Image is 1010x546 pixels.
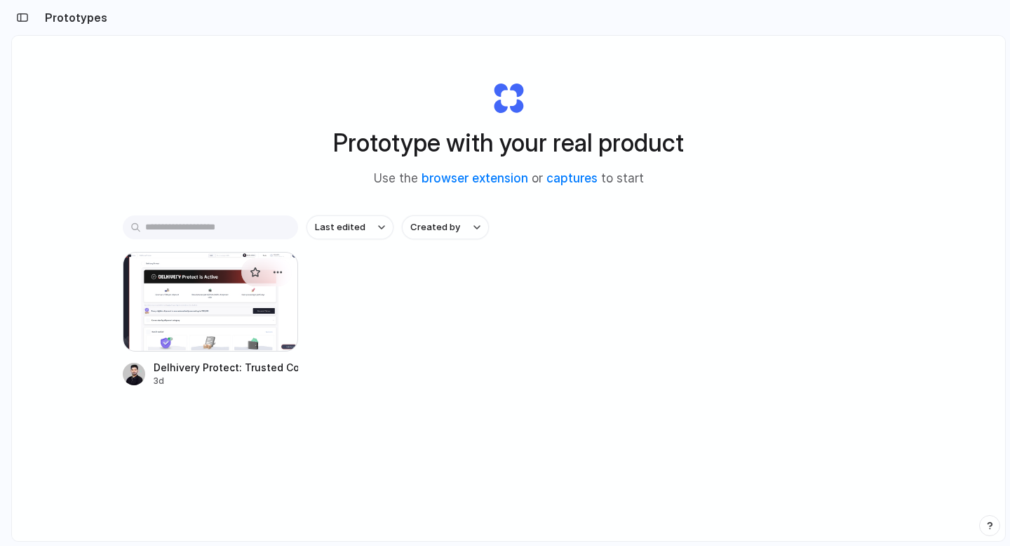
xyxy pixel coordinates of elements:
button: Last edited [307,215,393,239]
span: Created by [410,220,460,234]
div: 3d [154,375,298,387]
a: browser extension [422,171,528,185]
div: Delhivery Protect: Trusted Coverage & Success Metrics [154,360,298,375]
a: Delhivery Protect: Trusted Coverage & Success MetricsDelhivery Protect: Trusted Coverage & Succes... [123,252,298,387]
button: Created by [402,215,489,239]
span: Use the or to start [374,170,644,188]
h2: Prototypes [39,9,107,26]
a: captures [546,171,598,185]
h1: Prototype with your real product [333,124,684,161]
span: Last edited [315,220,365,234]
